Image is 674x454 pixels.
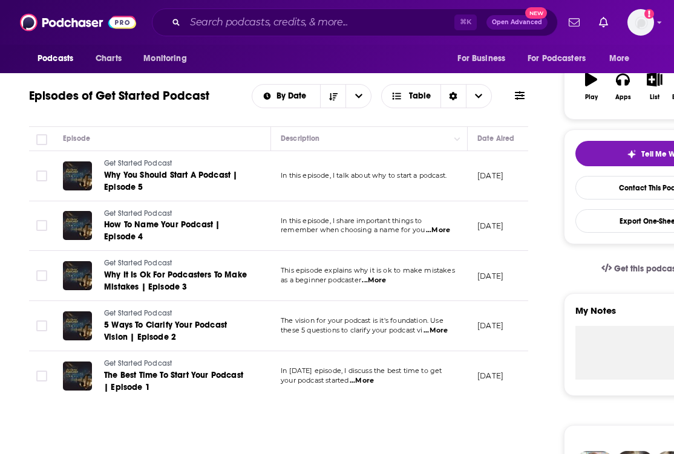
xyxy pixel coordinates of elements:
a: Get Started Podcast [104,358,249,369]
img: tell me why sparkle [627,149,636,159]
div: Description [281,131,319,146]
span: In [DATE] episode, I discuss the best time to get [281,366,442,375]
button: open menu [601,47,645,70]
p: [DATE] [477,371,503,381]
span: Get Started Podcast [104,159,172,167]
div: Sort Direction [440,85,466,108]
span: This episode explains why it is ok to make mistakes [281,266,455,274]
span: Get Started Podcast [104,309,172,317]
button: List [639,65,670,108]
p: [DATE] [477,170,503,181]
span: Why You Should Start A Podcast | Episode 5 [104,170,237,192]
p: [DATE] [477,320,503,331]
span: ...More [362,276,386,285]
span: Toggle select row [36,371,47,381]
button: open menu [29,47,89,70]
span: ...More [424,326,448,336]
span: Toggle select row [36,220,47,231]
a: Why It Is Ok For Podcasters To Make Mistakes | Episode 3 [104,269,249,293]
button: Play [575,65,607,108]
span: your podcast started [281,376,348,384]
button: open menu [252,92,321,100]
span: Why It Is Ok For Podcasters To Make Mistakes | Episode 3 [104,270,247,292]
span: ⌘ K [454,15,477,30]
div: Episode [63,131,90,146]
svg: Add a profile image [644,9,654,19]
a: Get Started Podcast [104,158,249,169]
p: [DATE] [477,221,503,231]
span: Podcasts [38,50,73,67]
a: Get Started Podcast [104,308,249,319]
input: Search podcasts, credits, & more... [185,13,454,32]
span: these 5 questions to clarify your podcast vi [281,326,423,334]
span: Toggle select row [36,170,47,181]
span: 5 Ways To Clarify Your Podcast Vision | Episode 2 [104,320,227,342]
span: The vision for your podcast is it's foundation. Use [281,316,443,325]
div: Search podcasts, credits, & more... [152,8,558,36]
span: The Best Time To Start Your Podcast | Episode 1 [104,370,243,392]
span: ...More [350,376,374,386]
span: For Business [457,50,505,67]
div: Play [585,94,598,101]
p: [DATE] [477,271,503,281]
span: In this episode, I talk about why to start a podcast. [281,171,447,180]
button: Show profile menu [627,9,654,36]
img: Podchaser - Follow, Share and Rate Podcasts [20,11,136,34]
span: remember when choosing a name for you [281,225,425,234]
button: Choose View [381,84,492,108]
span: Get Started Podcast [104,209,172,218]
div: Date Aired [477,131,514,146]
a: Show notifications dropdown [564,12,584,33]
a: Charts [88,47,129,70]
button: open menu [345,85,371,108]
button: Apps [607,65,638,108]
span: Get Started Podcast [104,359,172,368]
div: Apps [615,94,631,101]
span: ...More [426,225,450,235]
a: Get Started Podcast [104,258,249,269]
button: Column Actions [450,132,465,146]
button: open menu [449,47,520,70]
div: List [650,94,659,101]
span: For Podcasters [528,50,586,67]
a: Get Started Podcast [104,209,249,219]
h1: Episodes of Get Started Podcast [29,88,209,103]
span: as a beginner podcaster [281,276,361,284]
span: Toggle select row [36,270,47,281]
span: Logged in as cmand-c [627,9,654,36]
button: open menu [520,47,603,70]
span: Open Advanced [492,19,542,25]
a: Show notifications dropdown [594,12,613,33]
button: Open AdvancedNew [486,15,548,30]
span: How To Name Your Podcast | Episode 4 [104,219,220,242]
a: Why You Should Start A Podcast | Episode 5 [104,169,249,193]
span: In this episode, I share important things to [281,216,422,225]
a: The Best Time To Start Your Podcast | Episode 1 [104,369,249,394]
span: Monitoring [143,50,186,67]
span: By Date [276,92,310,100]
h2: Choose List sort [252,84,372,108]
span: Toggle select row [36,320,47,331]
button: open menu [135,47,202,70]
span: More [609,50,630,67]
span: Charts [96,50,122,67]
a: How To Name Your Podcast | Episode 4 [104,219,249,243]
a: 5 Ways To Clarify Your Podcast Vision | Episode 2 [104,319,249,343]
span: Table [409,92,431,100]
img: User Profile [627,9,654,36]
span: New [525,7,547,19]
span: Get Started Podcast [104,259,172,267]
button: Sort Direction [320,85,345,108]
